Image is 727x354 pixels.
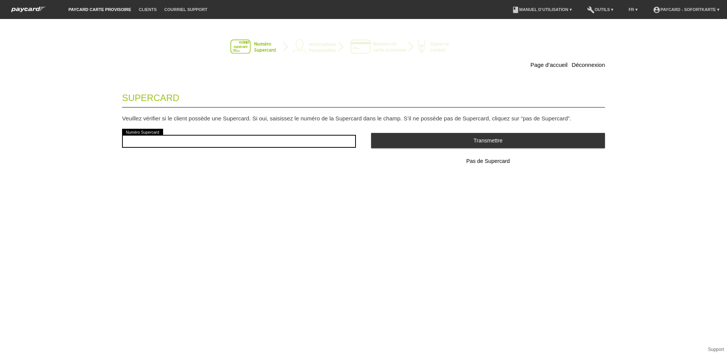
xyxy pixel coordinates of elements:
img: instantcard-v2-fr-1.png [230,40,497,55]
i: book [512,6,519,14]
a: bookManuel d’utilisation ▾ [508,7,576,12]
i: build [587,6,595,14]
a: buildOutils ▾ [583,7,617,12]
span: Transmettre [473,137,503,144]
legend: Supercard [122,85,605,107]
a: Courriel Support [160,7,211,12]
a: Page d’accueil [530,62,568,68]
a: Clients [135,7,160,12]
p: Veuillez vérifier si le client possède une Supercard. Si oui, saisissez le numéro de la Supercard... [122,115,605,122]
a: paycard Sofortkarte [8,9,49,14]
button: Pas de Supercard [371,154,605,169]
a: account_circlepaycard - Sofortkarte ▾ [649,7,723,12]
a: FR ▾ [625,7,641,12]
a: Support [708,347,724,352]
i: account_circle [653,6,660,14]
a: paycard carte provisoire [65,7,135,12]
button: Transmettre [371,133,605,148]
span: Pas de Supercard [466,158,510,164]
a: Déconnexion [571,62,605,68]
img: paycard Sofortkarte [8,5,49,13]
